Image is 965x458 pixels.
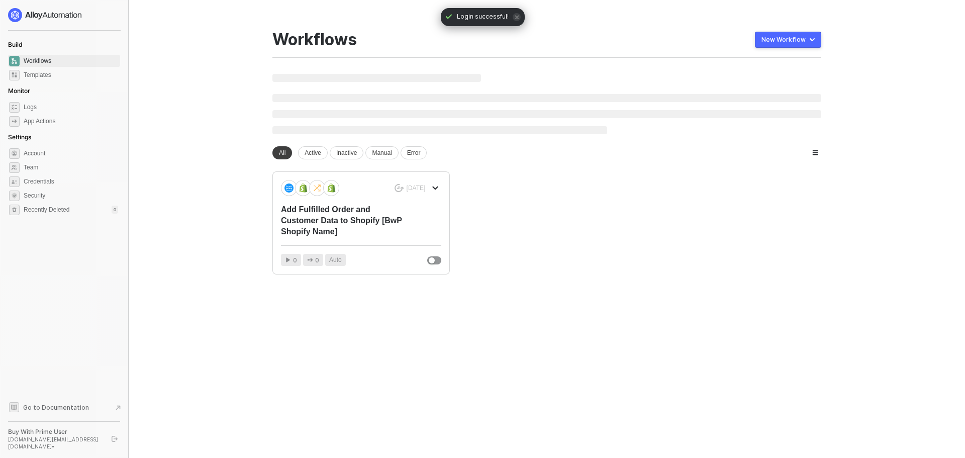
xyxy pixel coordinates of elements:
[24,101,118,113] span: Logs
[24,161,118,173] span: Team
[8,8,82,22] img: logo
[284,184,294,193] img: icon
[327,184,336,193] img: icon
[761,36,806,44] div: New Workflow
[395,184,404,193] span: icon-success-page
[329,255,342,265] span: Auto
[8,133,31,141] span: Settings
[24,69,118,81] span: Templates
[513,13,521,21] span: icon-close
[365,146,398,159] div: Manual
[313,184,322,193] img: icon
[9,205,20,215] span: settings
[24,117,55,126] div: App Actions
[24,175,118,188] span: Credentials
[24,206,69,214] span: Recently Deleted
[9,56,20,66] span: dashboard
[9,191,20,201] span: security
[401,146,427,159] div: Error
[330,146,363,159] div: Inactive
[9,70,20,80] span: marketplace
[298,146,328,159] div: Active
[8,41,22,48] span: Build
[9,102,20,113] span: icon-logs
[755,32,821,48] button: New Workflow
[307,257,313,263] span: icon-app-actions
[23,403,89,412] span: Go to Documentation
[9,176,20,187] span: credentials
[8,8,120,22] a: logo
[457,12,509,22] span: Login successful!
[9,148,20,159] span: settings
[9,162,20,173] span: team
[8,401,121,413] a: Knowledge Base
[407,184,426,193] div: [DATE]
[112,206,118,214] div: 0
[24,190,118,202] span: Security
[315,255,319,265] span: 0
[272,30,357,49] div: Workflows
[9,116,20,127] span: icon-app-actions
[8,436,103,450] div: [DOMAIN_NAME][EMAIL_ADDRESS][DOMAIN_NAME] •
[293,255,297,265] span: 0
[9,402,19,412] span: documentation
[8,87,30,95] span: Monitor
[432,185,438,191] span: icon-arrow-down
[24,55,118,67] span: Workflows
[281,204,409,237] div: Add Fulfilled Order and Customer Data to Shopify [BwP Shopify Name]
[112,436,118,442] span: logout
[445,13,453,21] span: icon-check
[299,184,308,193] img: icon
[24,147,118,159] span: Account
[272,146,292,159] div: All
[113,403,123,413] span: document-arrow
[8,428,103,436] div: Buy With Prime User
